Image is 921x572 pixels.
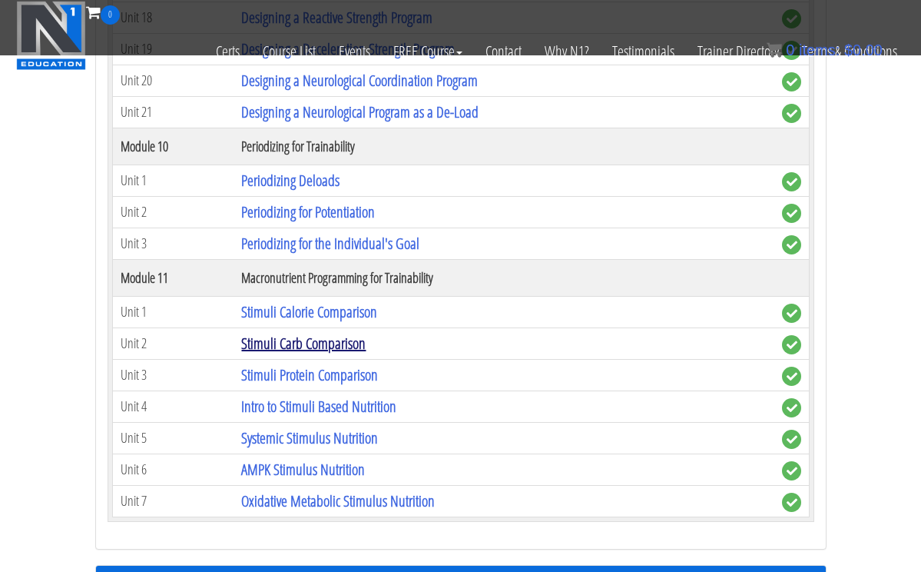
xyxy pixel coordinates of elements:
[241,427,378,448] a: Systemic Stimulus Nutrition
[234,128,774,165] th: Periodizing for Trainability
[782,104,801,123] span: complete
[844,42,853,58] span: $
[786,42,794,58] span: 0
[844,42,883,58] bdi: 0.00
[782,493,801,512] span: complete
[112,391,234,422] td: Unit 4
[601,25,686,78] a: Testimonials
[327,25,382,78] a: Events
[782,235,801,254] span: complete
[686,25,790,78] a: Trainer Directory
[112,328,234,359] td: Unit 2
[101,5,120,25] span: 0
[234,259,774,296] th: Macronutrient Programming for Trainability
[533,25,601,78] a: Why N1?
[782,461,801,481] span: complete
[782,172,801,191] span: complete
[112,165,234,196] td: Unit 1
[782,398,801,417] span: complete
[241,396,396,417] a: Intro to Stimuli Based Nutrition
[251,25,327,78] a: Course List
[474,25,533,78] a: Contact
[782,72,801,91] span: complete
[782,367,801,386] span: complete
[204,25,251,78] a: Certs
[16,1,86,70] img: n1-education
[112,485,234,517] td: Unit 7
[112,96,234,128] td: Unit 21
[382,25,474,78] a: FREE Course
[241,364,378,385] a: Stimuli Protein Comparison
[241,491,435,511] a: Oxidative Metabolic Stimulus Nutrition
[782,304,801,323] span: complete
[241,333,366,354] a: Stimuli Carb Comparison
[112,259,234,296] th: Module 11
[112,296,234,328] td: Unit 1
[241,101,479,122] a: Designing a Neurological Program as a De-Load
[112,196,234,228] td: Unit 2
[782,430,801,449] span: complete
[767,42,782,58] img: icon11.png
[241,459,365,480] a: AMPK Stimulus Nutrition
[241,201,375,222] a: Periodizing for Potentiation
[790,25,909,78] a: Terms & Conditions
[767,42,883,58] a: 0 items: $0.00
[112,359,234,391] td: Unit 3
[799,42,840,58] span: items:
[241,233,419,254] a: Periodizing for the Individual's Goal
[112,65,234,96] td: Unit 20
[241,301,377,322] a: Stimuli Calorie Comparison
[112,228,234,259] td: Unit 3
[782,335,801,354] span: complete
[241,70,478,91] a: Designing a Neurological Coordination Program
[112,128,234,165] th: Module 10
[241,170,340,191] a: Periodizing Deloads
[86,2,120,22] a: 0
[112,422,234,454] td: Unit 5
[782,204,801,223] span: complete
[112,454,234,485] td: Unit 6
